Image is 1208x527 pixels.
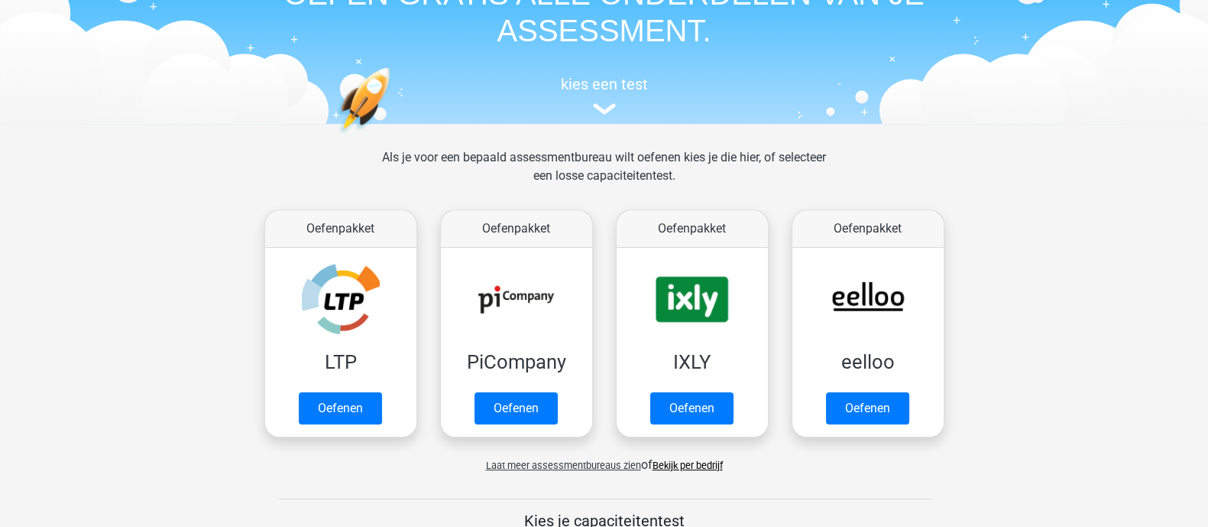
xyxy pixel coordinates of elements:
a: Oefenen [826,392,909,425]
div: Als je voor een bepaald assessmentbureau wilt oefenen kies je die hier, of selecteer een losse ca... [370,148,838,203]
a: Oefenen [650,392,734,425]
span: Laat meer assessmentbureaus zien [486,460,641,471]
h5: kies een test [253,75,956,93]
a: Bekijk per bedrijf [653,460,723,471]
div: of [253,444,956,474]
img: oefenen [337,67,449,206]
img: assessment [593,103,616,115]
a: Oefenen [474,392,558,425]
a: Oefenen [299,392,382,425]
a: kies een test [253,75,956,115]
